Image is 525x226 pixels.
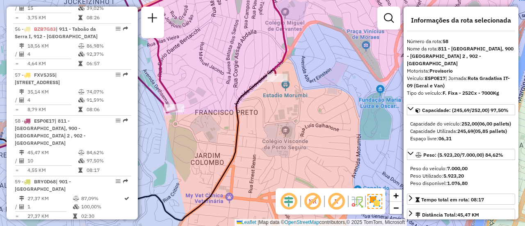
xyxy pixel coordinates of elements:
[410,128,512,135] div: Capacidade Utilizada:
[123,72,128,77] em: Rota exportada
[447,165,468,171] strong: 7.000,00
[390,189,402,202] a: Zoom in
[367,194,382,209] img: Exibir/Ocultar setores
[410,180,512,187] div: Peso disponível:
[303,192,322,211] span: Exibir NR
[407,38,515,45] div: Número da rota:
[410,135,512,142] div: Espaço livre:
[415,211,479,219] div: Distância Total:
[86,166,128,174] td: 08:17
[407,104,515,115] a: Capacidade: (245,69/252,00) 97,50%
[73,196,79,201] i: % de utilização do peso
[73,214,77,219] i: Tempo total em rota
[393,203,399,213] span: −
[390,202,402,214] a: Zoom out
[73,204,79,209] i: % de utilização da cubagem
[86,105,128,114] td: 08:06
[422,107,509,113] span: Capacidade: (245,69/252,00) 97,50%
[407,46,514,66] strong: 811 - [GEOGRAPHIC_DATA], 900 - [GEOGRAPHIC_DATA] 2 , 902 - [GEOGRAPHIC_DATA]
[34,118,55,124] span: ESP0E17
[410,120,512,128] div: Capacidade do veículo:
[407,149,515,160] a: Peso: (5.923,20/7.000,00) 84,62%
[78,61,82,66] i: Tempo total em rota
[19,89,24,94] i: Distância Total
[15,157,19,165] td: /
[86,50,128,58] td: 92,37%
[15,4,19,12] td: /
[34,26,56,32] span: BZB7G83
[81,212,123,220] td: 02:30
[123,179,128,184] em: Rota exportada
[86,59,128,68] td: 06:57
[19,158,24,163] i: Total de Atividades
[15,118,86,146] span: | 811 - [GEOGRAPHIC_DATA], 900 - [GEOGRAPHIC_DATA] 2 , 902 - [GEOGRAPHIC_DATA]
[86,88,128,96] td: 74,07%
[86,96,128,104] td: 91,59%
[457,128,473,134] strong: 245,69
[258,219,259,225] span: |
[15,14,19,22] td: =
[78,6,84,11] i: % de utilização da cubagem
[407,75,510,89] span: | Jornada:
[78,43,84,48] i: % de utilização do peso
[443,90,499,96] strong: F. Fixa - 252Cx - 7000Kg
[78,168,82,173] i: Tempo total em rota
[78,107,82,112] i: Tempo total em rota
[15,203,19,211] td: /
[457,212,479,218] span: 45,47 KM
[27,4,78,12] td: 15
[410,172,512,180] div: Peso Utilizado:
[407,194,515,205] a: Tempo total em rota: 08:17
[443,38,448,44] strong: 58
[429,68,453,74] strong: Provisorio
[15,166,19,174] td: =
[27,203,73,211] td: 1
[461,121,477,127] strong: 252,00
[381,10,397,26] a: Exibir filtros
[407,89,515,97] div: Tipo do veículo:
[15,59,19,68] td: =
[407,45,515,67] div: Nome da rota:
[78,150,84,155] i: % de utilização do peso
[235,219,407,226] div: Map data © contributors,© 2025 TomTom, Microsoft
[116,26,121,31] em: Opções
[78,15,82,20] i: Tempo total em rota
[78,158,84,163] i: % de utilização da cubagem
[410,165,468,171] span: Peso do veículo:
[86,157,128,165] td: 97,50%
[285,219,320,225] a: OpenStreetMap
[15,105,19,114] td: =
[116,118,121,123] em: Opções
[15,72,60,85] span: 57 -
[15,96,19,104] td: /
[86,148,128,157] td: 84,62%
[473,128,507,134] strong: (05,85 pallets)
[443,173,464,179] strong: 5.923,20
[19,98,24,103] i: Total de Atividades
[279,192,299,211] span: Ocultar deslocamento
[19,204,24,209] i: Total de Atividades
[407,67,515,75] div: Motorista:
[27,14,78,22] td: 3,75 KM
[123,118,128,123] em: Rota exportada
[124,196,129,201] i: Rota otimizada
[27,157,78,165] td: 10
[19,43,24,48] i: Distância Total
[237,219,256,225] a: Leaflet
[15,118,86,146] span: 58 -
[86,42,128,50] td: 86,98%
[19,52,24,57] i: Total de Atividades
[447,180,468,186] strong: 1.076,80
[407,117,515,146] div: Capacidade: (245,69/252,00) 97,50%
[15,26,98,39] span: 56 -
[407,209,515,220] a: Distância Total:45,47 KM
[34,178,56,185] span: BRY0D68
[27,148,78,157] td: 45,47 KM
[393,190,399,201] span: +
[19,150,24,155] i: Distância Total
[326,192,346,211] span: Exibir rótulo
[27,59,78,68] td: 4,64 KM
[421,196,484,203] span: Tempo total em rota: 08:17
[19,196,24,201] i: Distância Total
[27,88,78,96] td: 35,14 KM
